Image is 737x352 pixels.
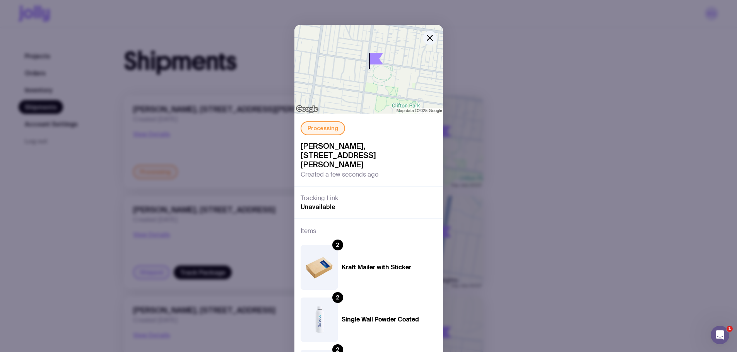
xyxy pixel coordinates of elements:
span: Created a few seconds ago [301,171,378,179]
img: staticmap [294,25,443,114]
div: 2 [332,292,343,303]
div: Processing [301,121,345,135]
h3: Items [301,226,316,236]
span: 1 [727,326,733,332]
h4: Single Wall Powder Coated [342,316,419,323]
span: [PERSON_NAME], [STREET_ADDRESS][PERSON_NAME] [301,141,437,169]
div: 2 [332,240,343,250]
span: Unavailable [301,203,335,211]
h3: Tracking Link [301,194,338,202]
iframe: Intercom live chat [711,326,729,344]
h4: Kraft Mailer with Sticker [342,264,419,271]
